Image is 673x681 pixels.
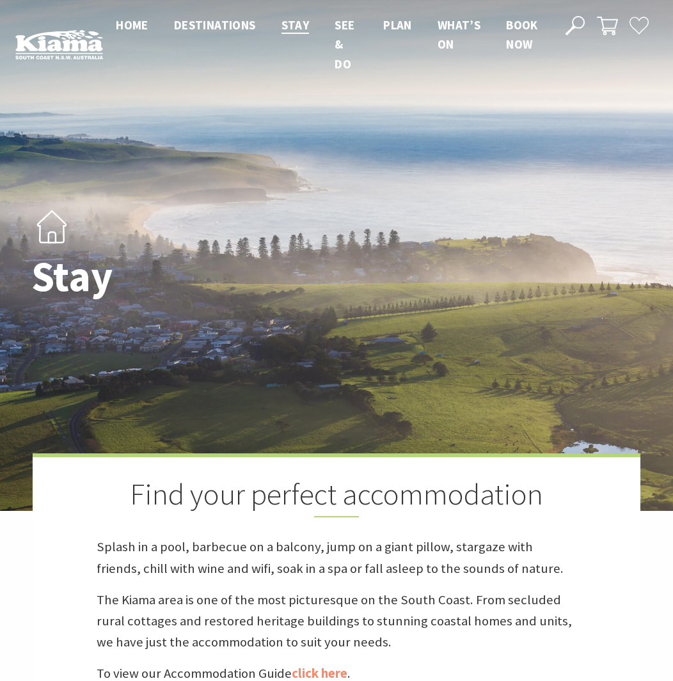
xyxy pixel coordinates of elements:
span: What’s On [438,17,480,52]
span: Stay [281,17,310,33]
span: See & Do [335,17,354,72]
span: Destinations [174,17,256,33]
nav: Main Menu [103,15,551,74]
img: Kiama Logo [15,29,103,59]
span: Book now [506,17,538,52]
span: Plan [383,17,412,33]
p: The Kiama area is one of the most picturesque on the South Coast. From secluded rural cottages an... [97,590,576,654]
p: Splash in a pool, barbecue on a balcony, jump on a giant pillow, stargaze with friends, chill wit... [97,536,576,579]
h2: Find your perfect accommodation [97,476,576,518]
h1: Stay [31,253,393,299]
span: Home [116,17,148,33]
